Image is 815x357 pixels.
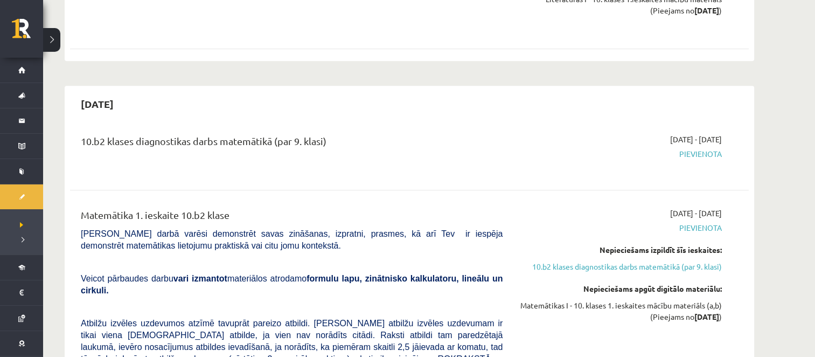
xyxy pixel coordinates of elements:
div: Nepieciešams apgūt digitālo materiālu: [519,283,722,294]
span: [DATE] - [DATE] [670,134,722,145]
span: Pievienota [519,222,722,234]
b: vari izmantot [173,274,227,283]
div: 10.b2 klases diagnostikas darbs matemātikā (par 9. klasi) [81,134,503,154]
strong: [DATE] [694,312,719,321]
span: [PERSON_NAME] darbā varēsi demonstrēt savas zināšanas, izpratni, prasmes, kā arī Tev ir iespēja d... [81,229,503,250]
strong: [DATE] [694,5,719,15]
a: Rīgas 1. Tālmācības vidusskola [12,19,43,46]
span: Pievienota [519,148,722,160]
span: [DATE] - [DATE] [670,208,722,219]
a: 10.b2 klases diagnostikas darbs matemātikā (par 9. klasi) [519,261,722,272]
div: Matemātikas I - 10. klases 1. ieskaites mācību materiāls (a,b) (Pieejams no ) [519,300,722,322]
div: Nepieciešams izpildīt šīs ieskaites: [519,244,722,256]
b: formulu lapu, zinātnisko kalkulatoru, lineālu un cirkuli. [81,274,503,295]
h2: [DATE] [70,91,124,116]
span: Veicot pārbaudes darbu materiālos atrodamo [81,274,503,295]
div: Matemātika 1. ieskaite 10.b2 klase [81,208,503,228]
